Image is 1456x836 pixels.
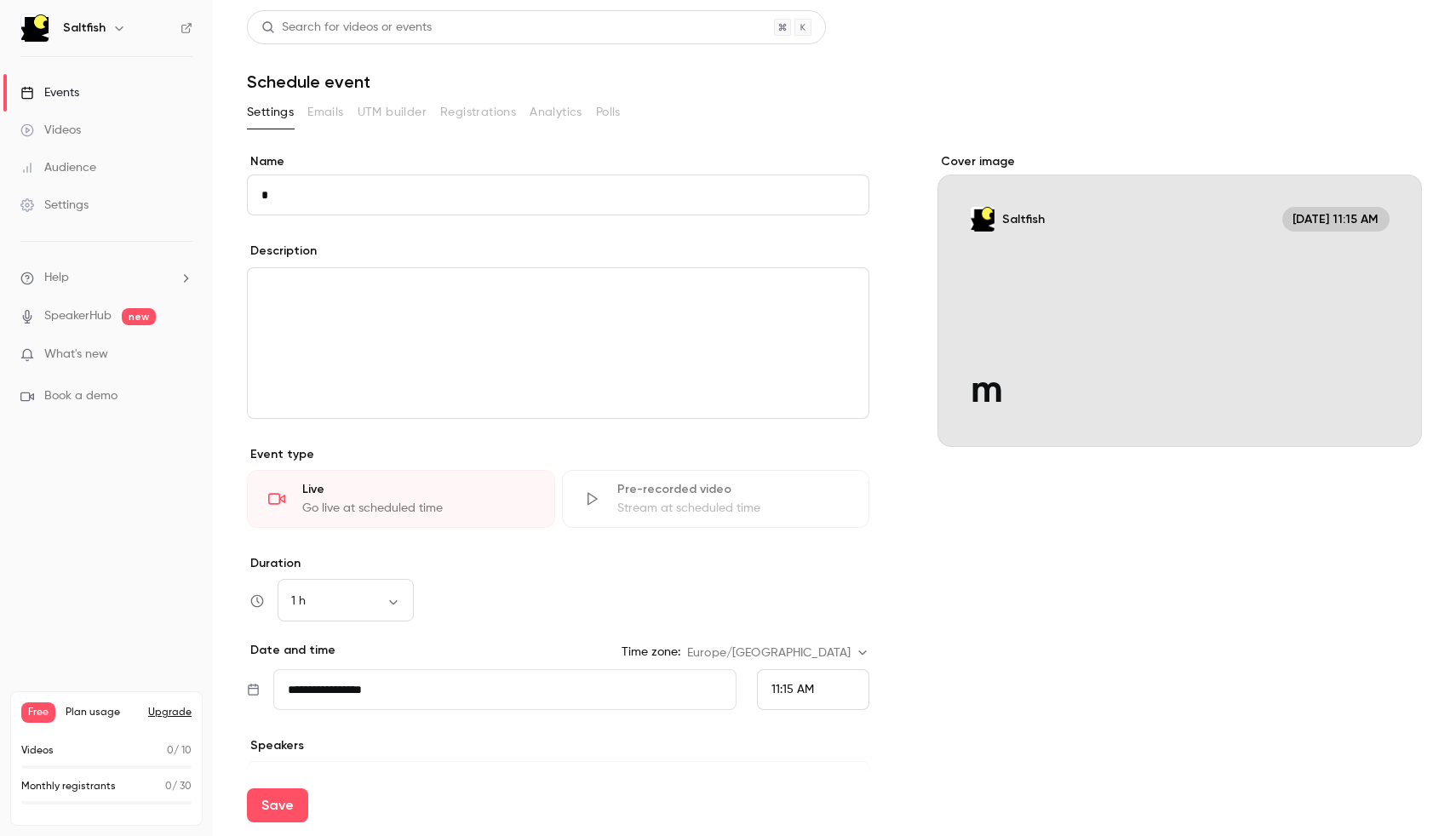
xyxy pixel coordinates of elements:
button: Settings [247,99,294,126]
p: / 10 [167,743,192,759]
span: Plan usage [66,706,138,719]
div: editor [248,268,868,418]
h6: Saltfish [63,20,106,37]
span: Polls [596,104,621,122]
label: Description [247,243,317,260]
p: Event type [247,446,869,463]
span: Registrations [440,104,516,122]
span: Free [21,702,55,723]
div: LiveGo live at scheduled time [247,470,555,528]
button: Save [247,788,308,822]
span: 0 [167,746,174,756]
span: Analytics [530,104,582,122]
span: new [122,308,156,325]
label: Cover image [937,153,1422,170]
iframe: Noticeable Trigger [172,347,192,363]
p: / 30 [165,779,192,794]
p: Date and time [247,642,335,659]
div: Pre-recorded videoStream at scheduled time [562,470,870,528]
div: Settings [20,197,89,214]
label: Name [247,153,869,170]
li: help-dropdown-opener [20,269,192,287]
span: Emails [307,104,343,122]
div: From [757,669,869,710]
section: Cover image [937,153,1422,447]
p: Speakers [247,737,869,754]
div: Events [20,84,79,101]
div: Search for videos or events [261,19,432,37]
a: SpeakerHub [44,307,112,325]
label: Duration [247,555,869,572]
span: What's new [44,346,108,364]
img: Saltfish [21,14,49,42]
div: 1 h [278,593,414,610]
div: Videos [20,122,81,139]
section: description [247,267,869,419]
span: 11:15 AM [771,684,814,696]
button: Upgrade [148,706,192,719]
p: Videos [21,743,54,759]
span: 0 [165,782,172,792]
span: UTM builder [358,104,427,122]
div: Audience [20,159,96,176]
div: Live [302,481,534,498]
span: Book a demo [44,387,118,405]
div: Pre-recorded video [617,481,849,498]
div: Go live at scheduled time [302,500,534,517]
div: Stream at scheduled time [617,500,849,517]
div: Europe/[GEOGRAPHIC_DATA] [687,644,869,661]
p: Monthly registrants [21,779,116,794]
span: Help [44,269,69,287]
h1: Schedule event [247,72,1422,92]
label: Time zone: [622,644,680,661]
